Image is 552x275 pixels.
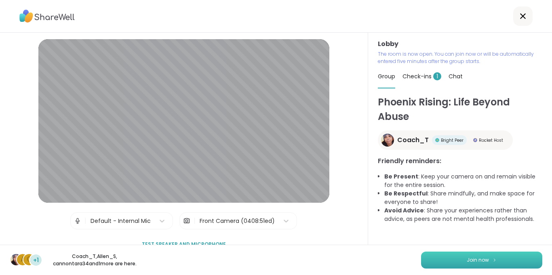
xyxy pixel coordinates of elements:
span: A [21,254,25,265]
span: Rocket Host [479,137,503,143]
img: Rocket Host [473,138,477,142]
span: Chat [449,72,463,80]
span: Test speaker and microphone [142,241,226,248]
img: ShareWell Logomark [492,258,497,262]
b: Be Present [384,172,418,181]
div: Front Camera (0408:51ed) [200,217,275,225]
img: Coach_T [381,134,394,147]
span: | [84,213,86,229]
span: Group [378,72,395,80]
img: Coach_T [11,254,22,265]
b: Be Respectful [384,189,428,197]
span: +1 [33,256,39,265]
a: Coach_TCoach_TBright PeerBright PeerRocket HostRocket Host [378,130,513,150]
img: Camera [183,213,190,229]
img: Bright Peer [435,138,439,142]
img: ShareWell Logo [19,7,75,25]
span: Coach_T [397,135,429,145]
span: Bright Peer [441,137,464,143]
h1: Phoenix Rising: Life Beyond Abuse [378,95,542,124]
span: Check-ins [402,72,441,80]
li: : Share your experiences rather than advice, as peers are not mental health professionals. [384,206,542,223]
img: Microphone [74,213,81,229]
p: Coach_T , Allen_S , cannontara34 and 1 more are here. [49,253,140,267]
li: : Keep your camera on and remain visible for the entire session. [384,172,542,189]
span: Join now [467,256,489,264]
p: The room is now open. You can join now or will be automatically entered five minutes after the gr... [378,50,542,65]
span: 1 [433,72,441,80]
li: : Share mindfully, and make space for everyone to share! [384,189,542,206]
h3: Friendly reminders: [378,156,542,166]
button: Join now [421,252,542,269]
button: Test speaker and microphone [139,236,229,253]
b: Avoid Advice [384,206,424,214]
div: Default - Internal Mic [91,217,151,225]
h3: Lobby [378,39,542,49]
span: c [27,254,32,265]
span: | [194,213,196,229]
